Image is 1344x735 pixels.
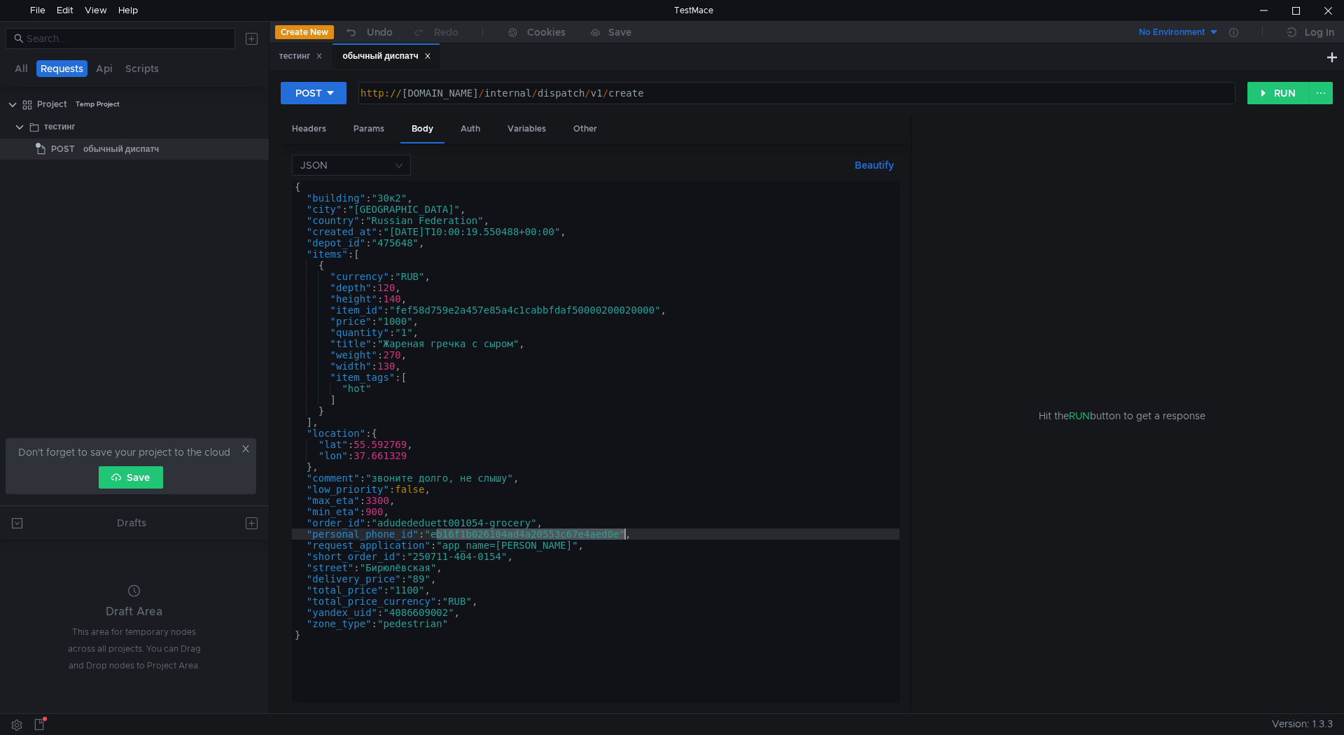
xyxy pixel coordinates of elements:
div: POST [295,85,322,101]
input: Search... [27,31,227,46]
div: Cookies [527,24,566,41]
div: Log In [1305,24,1334,41]
div: Drafts [117,514,146,531]
div: тестинг [44,116,76,137]
div: тестинг [279,49,323,64]
div: Project [37,94,67,115]
button: Undo [334,22,402,43]
button: No Environment [1122,21,1219,43]
button: Create New [275,25,334,39]
button: Redo [402,22,468,43]
div: Temp Project [76,94,120,115]
button: Save [99,466,163,489]
div: обычный диспатч [83,139,159,160]
div: Variables [496,116,557,142]
div: Undo [367,24,393,41]
span: Don't forget to save your project to the cloud [18,444,230,461]
div: Redo [434,24,458,41]
button: POST [281,82,346,104]
button: Api [92,60,117,77]
div: Auth [449,116,491,142]
span: Version: 1.3.3 [1272,714,1333,734]
div: Save [608,27,631,37]
div: No Environment [1139,26,1205,39]
div: Body [400,116,444,143]
div: Headers [281,116,337,142]
button: RUN [1247,82,1310,104]
span: POST [51,139,75,160]
button: All [10,60,32,77]
button: Beautify [849,157,899,174]
span: Hit the button to get a response [1039,408,1205,423]
div: Params [342,116,395,142]
button: Requests [36,60,87,77]
div: обычный диспатч [342,49,430,64]
span: RUN [1069,409,1090,422]
div: Other [562,116,608,142]
button: Scripts [121,60,163,77]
